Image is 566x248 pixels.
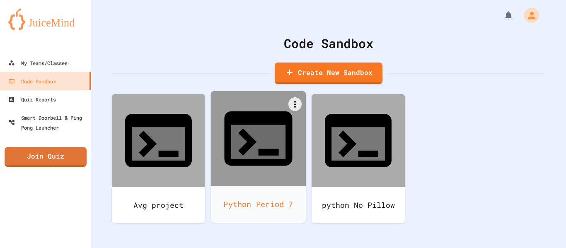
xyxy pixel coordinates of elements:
div: My Account [515,6,541,25]
img: logo-orange.svg [8,8,83,30]
div: Code Sandbox [8,76,56,86]
a: Join Quiz [5,147,87,167]
a: Avg project [112,94,205,223]
a: python No Pillow [312,94,405,223]
div: Python Period 7 [211,186,306,223]
a: Create New Sandbox [275,63,382,84]
div: Smart Doorbell & Ping Pong Launcher [8,113,88,132]
div: Quiz Reports [8,94,56,104]
div: Code Sandbox [112,34,545,53]
div: Avg project [112,187,205,223]
div: My Teams/Classes [8,58,68,68]
a: Python Period 7 [211,91,306,223]
div: python No Pillow [312,187,405,223]
div: My Notifications [488,8,515,22]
